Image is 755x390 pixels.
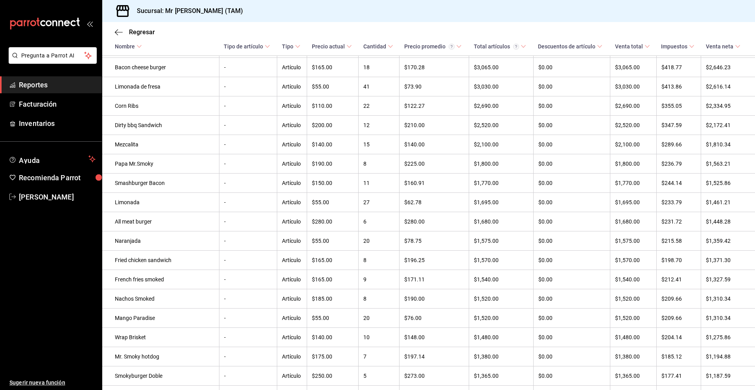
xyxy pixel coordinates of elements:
td: $1,525.86 [701,174,755,193]
span: Sugerir nueva función [9,379,96,387]
td: $0.00 [533,309,610,328]
td: $280.00 [307,212,359,231]
td: $1,695.00 [610,193,657,212]
td: 41 [359,77,400,96]
td: - [219,135,277,154]
td: 15 [359,135,400,154]
td: - [219,212,277,231]
td: $0.00 [533,231,610,251]
div: Cantidad [363,43,386,50]
td: Papa Mr.Smoky [102,154,219,174]
td: 7 [359,347,400,366]
td: $110.00 [307,96,359,116]
button: Regresar [115,28,155,36]
td: - [219,193,277,212]
td: $273.00 [400,366,469,386]
span: Tipo de artículo [224,43,270,50]
td: $3,030.00 [469,77,533,96]
td: $1,380.00 [469,347,533,366]
td: $0.00 [533,77,610,96]
td: $0.00 [533,289,610,309]
td: $1,695.00 [469,193,533,212]
td: $2,690.00 [610,96,657,116]
td: $1,480.00 [469,328,533,347]
td: $0.00 [533,270,610,289]
td: $2,520.00 [469,116,533,135]
td: $209.66 [656,289,701,309]
td: $289.66 [656,135,701,154]
a: Pregunta a Parrot AI [6,57,97,65]
td: Artículo [277,154,307,174]
td: - [219,96,277,116]
svg: El total artículos considera cambios de precios en los artículos así como costos adicionales por ... [513,44,519,50]
td: $231.72 [656,212,701,231]
td: $1,448.28 [701,212,755,231]
td: $1,327.59 [701,270,755,289]
td: $171.11 [400,270,469,289]
td: - [219,289,277,309]
td: $244.14 [656,174,701,193]
h3: Sucursal: Mr [PERSON_NAME] (TAM) [131,6,243,16]
td: $418.77 [656,58,701,77]
span: Nombre [115,43,142,50]
td: $280.00 [400,212,469,231]
span: Reportes [19,79,96,90]
td: $212.41 [656,270,701,289]
div: Impuestos [661,43,687,50]
td: 8 [359,154,400,174]
td: All meat burger [102,212,219,231]
td: Artículo [277,96,307,116]
td: $198.70 [656,251,701,270]
td: $0.00 [533,328,610,347]
td: Bacon cheese burger [102,58,219,77]
td: $1,800.00 [610,154,657,174]
td: Artículo [277,328,307,347]
td: $250.00 [307,366,359,386]
span: Venta neta [706,43,740,50]
td: Artículo [277,135,307,154]
td: - [219,77,277,96]
td: $1,800.00 [469,154,533,174]
td: $190.00 [400,289,469,309]
td: - [219,174,277,193]
span: Inventarios [19,118,96,129]
td: French fries smoked [102,270,219,289]
td: $62.78 [400,193,469,212]
td: $209.66 [656,309,701,328]
td: Wrap Brisket [102,328,219,347]
td: $233.79 [656,193,701,212]
div: Precio actual [312,43,345,50]
div: Total artículos [474,43,519,50]
td: $1,575.00 [469,231,533,251]
td: Mezcalita [102,135,219,154]
td: $122.27 [400,96,469,116]
td: 9 [359,270,400,289]
td: $210.00 [400,116,469,135]
td: $1,275.86 [701,328,755,347]
td: $1,563.21 [701,154,755,174]
span: Descuentos de artículo [538,43,602,50]
td: $1,359.42 [701,231,755,251]
td: $2,616.14 [701,77,755,96]
span: Total artículos [474,43,526,50]
td: $1,770.00 [469,174,533,193]
td: $1,187.59 [701,366,755,386]
td: - [219,58,277,77]
td: $0.00 [533,347,610,366]
td: $3,065.00 [610,58,657,77]
td: $1,194.88 [701,347,755,366]
td: Artículo [277,231,307,251]
td: $190.00 [307,154,359,174]
td: - [219,366,277,386]
td: $0.00 [533,135,610,154]
td: Artículo [277,116,307,135]
td: 11 [359,174,400,193]
td: Limonada de fresa [102,77,219,96]
span: Regresar [129,28,155,36]
td: $140.00 [307,135,359,154]
td: $204.14 [656,328,701,347]
td: $347.59 [656,116,701,135]
td: Artículo [277,251,307,270]
td: $140.00 [307,328,359,347]
td: $73.90 [400,77,469,96]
